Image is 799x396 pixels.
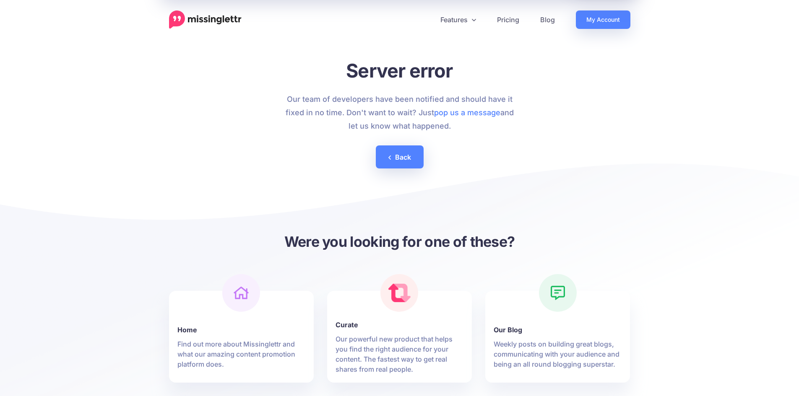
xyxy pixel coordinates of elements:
a: Blog [530,10,565,29]
p: Our powerful new product that helps you find the right audience for your content. The fastest way... [336,334,463,374]
a: Curate Our powerful new product that helps you find the right audience for your content. The fast... [336,310,463,374]
a: Back [376,145,424,168]
h1: Server error [281,59,518,82]
h3: Were you looking for one of these? [169,232,630,251]
img: curate.png [388,284,411,302]
a: Features [430,10,487,29]
b: Curate [336,320,463,330]
a: Home Find out more about Missinglettr and what our amazing content promotion platform does. [177,315,305,369]
a: Pricing [487,10,530,29]
b: Our Blog [494,325,622,335]
a: My Account [576,10,630,29]
p: Our team of developers have been notified and should have it fixed in no time. Don't want to wait... [281,93,518,133]
a: pop us a message [434,108,500,117]
p: Find out more about Missinglettr and what our amazing content promotion platform does. [177,339,305,369]
a: Our Blog Weekly posts on building great blogs, communicating with your audience and being an all ... [494,315,622,369]
b: Home [177,325,305,335]
p: Weekly posts on building great blogs, communicating with your audience and being an all round blo... [494,339,622,369]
